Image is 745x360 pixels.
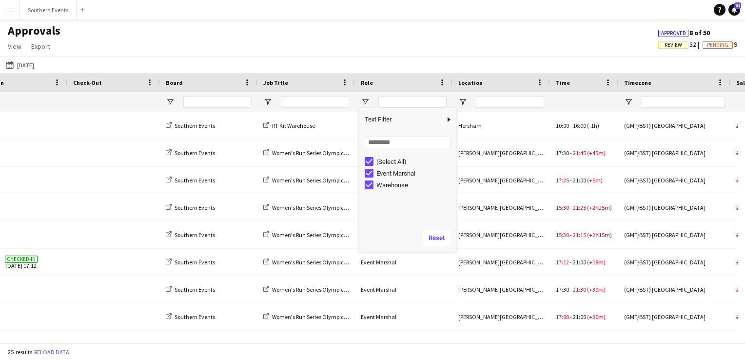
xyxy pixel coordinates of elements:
[4,59,36,71] button: [DATE]
[272,149,383,157] span: Women's Run Series Olympic Park 5k and 10k
[734,2,741,9] span: 81
[32,347,71,358] button: Reload data
[166,98,175,106] button: Open Filter Menu
[556,231,569,239] span: 15:30
[5,256,38,263] span: Checked-in
[587,122,599,129] span: (-1h)
[8,42,21,51] span: View
[359,156,456,191] div: Filter List
[476,96,544,108] input: Location Filter Input
[570,122,572,129] span: -
[355,167,452,194] div: Event Marshal
[281,96,349,108] input: Job Title Filter Input
[556,177,569,184] span: 17:25
[263,313,383,320] a: Women's Run Series Olympic Park 5k and 10k
[452,167,550,194] div: [PERSON_NAME][GEOGRAPHIC_DATA], [STREET_ADDRESS]
[355,221,452,248] div: Event Marshal
[263,259,383,266] a: Women's Run Series Olympic Park 5k and 10k
[618,140,730,166] div: (GMT/BST) [GEOGRAPHIC_DATA]
[355,276,452,303] div: Event Marshal
[556,79,570,86] span: Time
[587,231,612,239] span: (+2h15m)
[570,204,572,211] span: -
[570,231,572,239] span: -
[556,259,569,266] span: 17:12
[452,194,550,221] div: [PERSON_NAME][GEOGRAPHIC_DATA], [STREET_ADDRESS]
[665,42,682,48] span: Review
[166,286,215,293] a: Southern Events
[166,149,215,157] a: Southern Events
[587,286,606,293] span: (+30m)
[355,112,452,139] div: Warehouse
[272,122,315,129] span: RT Kit Warehouse
[175,259,215,266] span: Southern Events
[175,204,215,211] span: Southern Events
[573,122,586,129] span: 16:00
[728,4,740,16] a: 81
[4,40,25,53] a: View
[618,112,730,139] div: (GMT/BST) [GEOGRAPHIC_DATA]
[263,231,383,239] a: Women's Run Series Olympic Park 5k and 10k
[183,96,252,108] input: Board Filter Input
[355,331,452,358] div: Event Marshal
[361,98,370,106] button: Open Filter Menu
[166,313,215,320] a: Southern Events
[31,42,50,51] span: Export
[587,259,606,266] span: (+18m)
[272,177,383,184] span: Women's Run Series Olympic Park 5k and 10k
[263,98,272,106] button: Open Filter Menu
[73,79,102,86] span: Check-Out
[618,194,730,221] div: (GMT/BST) [GEOGRAPHIC_DATA]
[423,230,451,246] button: Reset
[573,204,586,211] span: 21:25
[458,79,483,86] span: Location
[624,98,633,106] button: Open Filter Menu
[166,122,215,129] a: Southern Events
[703,40,737,49] span: 9
[573,149,586,157] span: 21:45
[272,204,383,211] span: Women's Run Series Olympic Park 5k and 10k
[359,111,445,128] span: Text Filter
[263,286,383,293] a: Women's Run Series Olympic Park 5k and 10k
[27,40,54,53] a: Export
[573,313,586,320] span: 21:00
[570,313,572,320] span: -
[166,204,215,211] a: Southern Events
[556,149,569,157] span: 17:30
[618,276,730,303] div: (GMT/BST) [GEOGRAPHIC_DATA]
[618,221,730,248] div: (GMT/BST) [GEOGRAPHIC_DATA]
[618,331,730,358] div: (GMT/BST) [GEOGRAPHIC_DATA]
[587,177,603,184] span: (+5m)
[376,181,453,189] div: Warehouse
[573,259,586,266] span: 21:00
[556,313,569,320] span: 17:00
[365,137,451,148] input: Search filter values
[570,149,572,157] span: -
[166,79,183,86] span: Board
[20,0,77,20] button: Southern Events
[452,249,550,276] div: [PERSON_NAME][GEOGRAPHIC_DATA], [STREET_ADDRESS]
[166,231,215,239] a: Southern Events
[573,231,586,239] span: 21:15
[175,313,215,320] span: Southern Events
[587,149,606,157] span: (+45m)
[272,313,383,320] span: Women's Run Series Olympic Park 5k and 10k
[376,170,453,177] div: Event Marshal
[355,249,452,276] div: Event Marshal
[263,149,383,157] a: Women's Run Series Olympic Park 5k and 10k
[658,40,703,49] span: 32
[452,221,550,248] div: [PERSON_NAME][GEOGRAPHIC_DATA], [STREET_ADDRESS]
[263,79,288,86] span: Job Title
[376,158,453,165] div: (Select All)
[658,28,710,37] span: 8 of 50
[175,122,215,129] span: Southern Events
[618,167,730,194] div: (GMT/BST) [GEOGRAPHIC_DATA]
[263,122,315,129] a: RT Kit Warehouse
[452,140,550,166] div: [PERSON_NAME][GEOGRAPHIC_DATA], [STREET_ADDRESS]
[166,177,215,184] a: Southern Events
[175,231,215,239] span: Southern Events
[175,177,215,184] span: Southern Events
[618,303,730,330] div: (GMT/BST) [GEOGRAPHIC_DATA]
[570,286,572,293] span: -
[359,108,456,252] div: Column Filter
